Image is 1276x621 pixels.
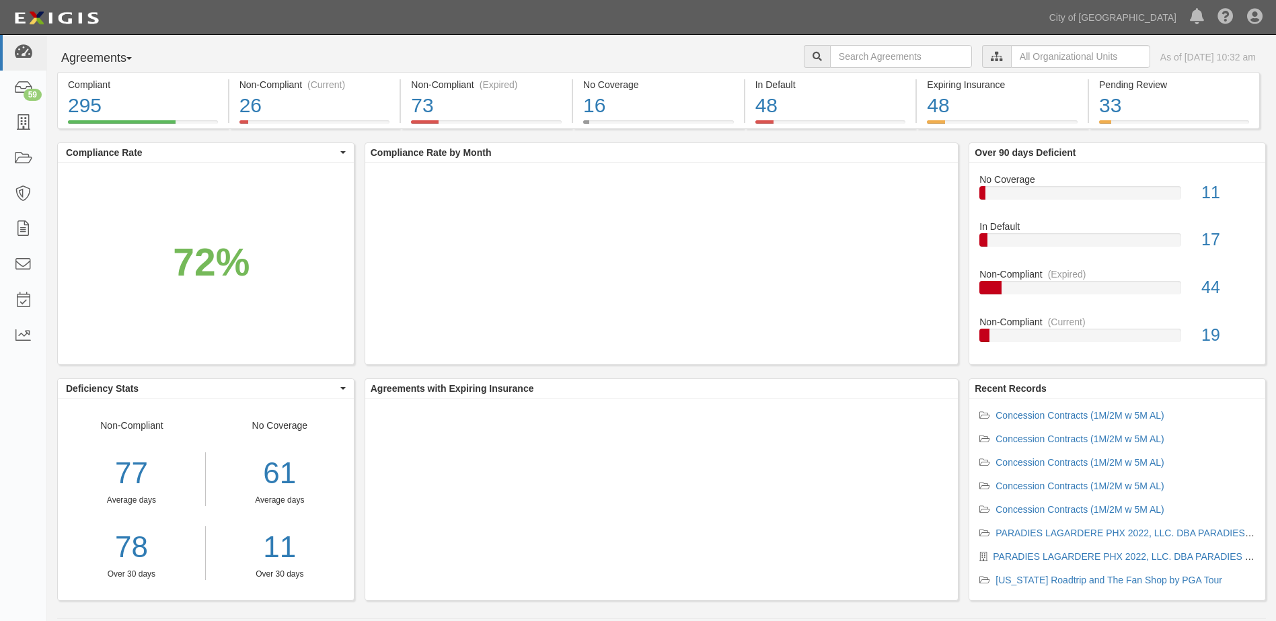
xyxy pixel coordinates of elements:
div: Pending Review [1099,78,1249,91]
div: 17 [1191,228,1265,252]
div: 72% [173,235,250,290]
button: Deficiency Stats [58,379,354,398]
button: Compliance Rate [58,143,354,162]
i: Help Center - Complianz [1217,9,1234,26]
a: Non-Compliant(Current)26 [229,120,400,131]
a: Non-Compliant(Expired)44 [979,267,1255,315]
span: Deficiency Stats [66,382,337,395]
div: Non-Compliant (Expired) [411,78,562,91]
a: Concession Contracts (1M/2M w 5M AL) [996,504,1164,515]
div: (Current) [1048,315,1086,329]
a: Pending Review33 [1089,120,1260,131]
a: In Default48 [745,120,916,131]
div: 26 [239,91,390,120]
div: 48 [755,91,906,120]
div: Non-Compliant [969,315,1265,329]
a: 11 [216,526,344,569]
a: Concession Contracts (1M/2M w 5M AL) [996,481,1164,491]
input: All Organizational Units [1011,45,1150,68]
img: logo-5460c22ac91f19d4615b14bd174203de0afe785f0fc80cf4dbbc73dc1793850b.png [10,6,103,30]
a: Compliant295 [57,120,228,131]
div: Over 30 days [216,569,344,580]
div: Compliant [68,78,218,91]
input: Search Agreements [830,45,972,68]
div: No Coverage [583,78,734,91]
a: Concession Contracts (1M/2M w 5M AL) [996,410,1164,421]
div: Non-Compliant (Current) [239,78,390,91]
button: Agreements [57,45,158,72]
div: Average days [216,495,344,506]
div: Average days [58,495,205,506]
div: As of [DATE] 10:32 am [1160,50,1256,64]
div: 77 [58,452,205,495]
div: Over 30 days [58,569,205,580]
div: In Default [755,78,906,91]
div: 44 [1191,276,1265,300]
a: Expiring Insurance48 [917,120,1088,131]
div: (Current) [307,78,345,91]
b: Agreements with Expiring Insurance [371,383,534,394]
div: No Coverage [206,419,354,580]
a: Concession Contracts (1M/2M w 5M AL) [996,433,1164,444]
div: Non-Compliant [969,267,1265,281]
div: In Default [969,220,1265,233]
div: 61 [216,452,344,495]
span: Compliance Rate [66,146,337,159]
div: (Expired) [480,78,518,91]
div: No Coverage [969,173,1265,186]
div: (Expired) [1048,267,1086,281]
div: 11 [1191,181,1265,205]
div: 33 [1099,91,1249,120]
b: Compliance Rate by Month [371,147,492,158]
div: 73 [411,91,562,120]
div: Non-Compliant [58,419,206,580]
a: In Default17 [979,220,1255,267]
a: Concession Contracts (1M/2M w 5M AL) [996,457,1164,468]
div: 48 [927,91,1078,120]
div: Expiring Insurance [927,78,1078,91]
div: 295 [68,91,218,120]
a: [US_STATE] Roadtrip and The Fan Shop by PGA Tour [996,575,1222,585]
a: No Coverage16 [573,120,744,131]
a: Non-Compliant(Expired)73 [401,120,572,131]
div: 59 [24,89,42,101]
a: 78 [58,526,205,569]
div: 19 [1191,323,1265,347]
div: 16 [583,91,734,120]
a: No Coverage11 [979,173,1255,220]
b: Over 90 days Deficient [975,147,1076,158]
a: Non-Compliant(Current)19 [979,315,1255,353]
b: Recent Records [975,383,1047,394]
a: City of [GEOGRAPHIC_DATA] [1043,4,1183,31]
